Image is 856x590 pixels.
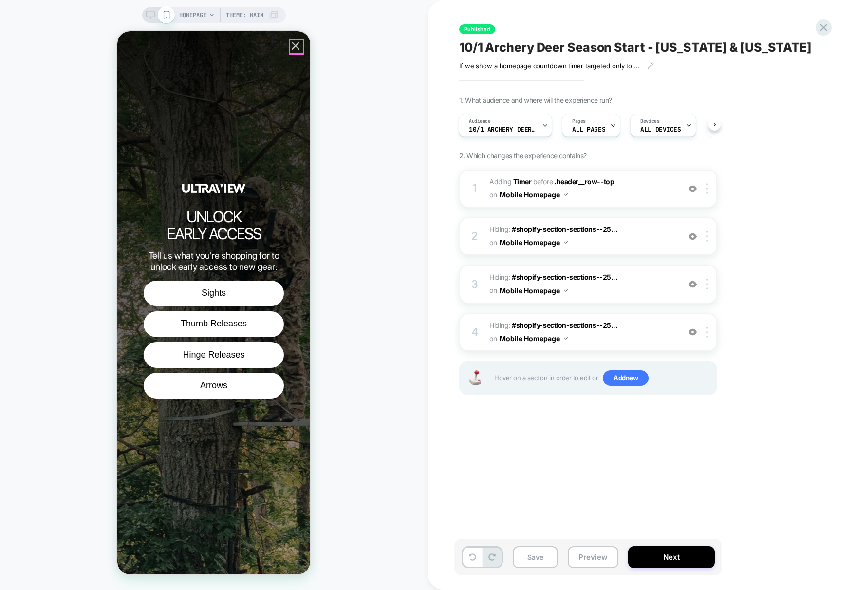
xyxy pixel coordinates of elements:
img: down arrow [564,241,568,244]
img: close [706,231,708,242]
button: Mobile Homepage [500,284,568,298]
button: Mobile Homepage [500,188,568,202]
span: .header__row--top [554,177,614,186]
span: #shopify-section-sections--25... [512,321,617,329]
div: 2 [470,227,480,246]
img: down arrow [564,289,568,292]
button: Preview [568,546,618,568]
span: ALL DEVICES [640,126,681,133]
span: 10/1 Archery Deer Season Start - [US_STATE] & [US_STATE] [459,40,812,55]
img: down arrow [564,193,568,196]
span: Devices [640,118,659,125]
div: 3 [470,275,480,294]
div: 4 [470,323,480,342]
button: Mobile Homepage [500,331,568,345]
p: Tell us what you're shopping for to unlock early access to new gear: [26,219,167,242]
img: Logo [65,152,128,162]
button: Mobile Homepage [500,235,568,249]
span: 1. What audience and where will the experience run? [459,96,612,104]
p: Unlock [34,177,159,194]
span: on [489,332,497,344]
span: Hiding : [489,271,675,297]
span: Adding [489,177,531,186]
button: Arrows [26,342,167,367]
img: crossed eye [689,185,697,193]
button: Save [513,546,558,568]
span: #shopify-section-sections--25... [512,273,617,281]
p: early access [34,194,159,211]
b: Timer [513,177,532,186]
img: crossed eye [689,280,697,288]
button: Sights [26,249,167,275]
span: on [489,284,497,296]
button: Hinge Releases [26,311,167,337]
span: Hiding : [489,319,675,345]
span: Audience [469,118,491,125]
span: Published [459,24,495,34]
span: BEFORE [533,177,553,186]
img: close [706,327,708,338]
button: Next [628,546,715,568]
button: Thumb Releases [26,280,167,306]
span: HOMEPAGE [179,7,206,23]
img: down arrow [564,337,568,340]
span: Hover on a section in order to edit or [494,370,711,386]
span: Hiding : [489,223,675,249]
span: 10/1 Archery Deer Season Start [469,126,537,133]
span: on [489,236,497,248]
span: Add new [603,370,649,386]
span: ALL PAGES [572,126,605,133]
img: Joystick [465,370,484,385]
img: crossed eye [689,328,697,336]
span: on [489,189,497,201]
div: Close popup [171,8,185,21]
div: 1 [470,179,480,198]
span: If we show a homepage countdown timer targeted only to visitors from our top 5 selling states, co... [459,62,640,70]
img: close [706,279,708,289]
img: crossed eye [689,232,697,241]
span: #shopify-section-sections--25... [512,225,617,233]
span: Pages [572,118,586,125]
img: close [706,183,708,194]
span: Theme: MAIN [226,7,263,23]
span: 2. Which changes the experience contains? [459,152,586,160]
